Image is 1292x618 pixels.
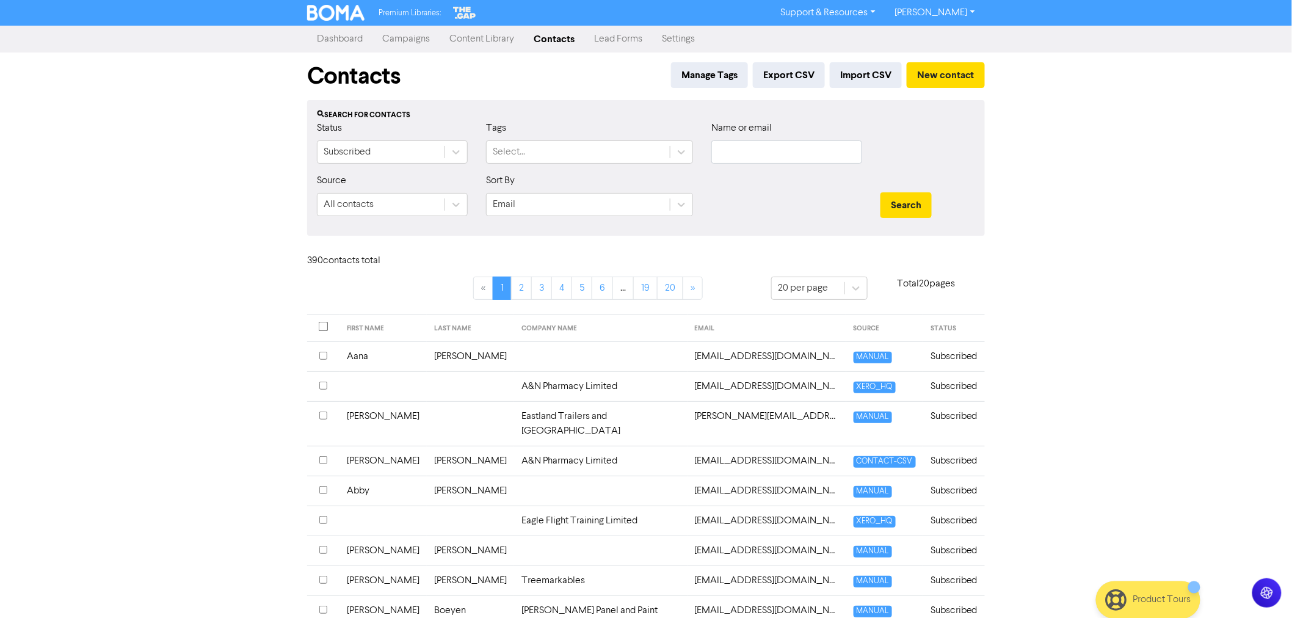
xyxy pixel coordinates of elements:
[688,401,846,446] td: aaron@etat.co.nz
[688,341,846,371] td: aanadonnelly@gmail.com
[339,315,427,342] th: FIRST NAME
[711,121,772,136] label: Name or email
[923,476,985,506] td: Subscribed
[923,565,985,595] td: Subscribed
[907,62,985,88] button: New contact
[317,173,346,188] label: Source
[592,277,613,300] a: Page 6
[753,62,825,88] button: Export CSV
[923,506,985,536] td: Subscribed
[372,27,440,51] a: Campaigns
[657,277,683,300] a: Page 20
[868,277,985,291] p: Total 20 pages
[486,121,506,136] label: Tags
[778,281,828,296] div: 20 per page
[514,565,688,595] td: Treemarkables
[486,173,515,188] label: Sort By
[514,315,688,342] th: COMPANY NAME
[584,27,652,51] a: Lead Forms
[688,536,846,565] td: accounts@t-c.co.nz
[923,315,985,342] th: STATUS
[1231,559,1292,618] iframe: Chat Widget
[427,446,514,476] td: [PERSON_NAME]
[524,27,584,51] a: Contacts
[688,506,846,536] td: accounts@aviationschool.co.nz
[317,121,342,136] label: Status
[923,341,985,371] td: Subscribed
[923,446,985,476] td: Subscribed
[830,62,902,88] button: Import CSV
[854,456,916,468] span: CONTACT-CSV
[317,110,975,121] div: Search for contacts
[339,341,427,371] td: Aana
[324,197,374,212] div: All contacts
[339,565,427,595] td: [PERSON_NAME]
[854,382,896,393] span: XERO_HQ
[633,277,658,300] a: Page 19
[427,476,514,506] td: [PERSON_NAME]
[339,476,427,506] td: Abby
[923,371,985,401] td: Subscribed
[854,412,892,423] span: MANUAL
[379,9,441,17] span: Premium Libraries:
[451,5,478,21] img: The Gap
[854,546,892,558] span: MANUAL
[324,145,371,159] div: Subscribed
[688,371,846,401] td: aandn@gordonspharmacy.co.nz
[514,401,688,446] td: Eastland Trailers and [GEOGRAPHIC_DATA]
[531,277,552,300] a: Page 3
[923,536,985,565] td: Subscribed
[671,62,748,88] button: Manage Tags
[854,606,892,617] span: MANUAL
[688,476,846,506] td: abby@colliercivil.co.nz
[493,145,525,159] div: Select...
[846,315,923,342] th: SOURCE
[440,27,524,51] a: Content Library
[854,576,892,587] span: MANUAL
[427,341,514,371] td: [PERSON_NAME]
[307,27,372,51] a: Dashboard
[514,446,688,476] td: A&N Pharmacy Limited
[854,486,892,498] span: MANUAL
[885,3,985,23] a: [PERSON_NAME]
[427,315,514,342] th: LAST NAME
[339,536,427,565] td: [PERSON_NAME]
[923,401,985,446] td: Subscribed
[551,277,572,300] a: Page 4
[493,277,512,300] a: Page 1 is your current page
[572,277,592,300] a: Page 5
[683,277,703,300] a: »
[339,401,427,446] td: [PERSON_NAME]
[688,315,846,342] th: EMAIL
[514,506,688,536] td: Eagle Flight Training Limited
[880,192,932,218] button: Search
[339,446,427,476] td: [PERSON_NAME]
[307,62,401,90] h1: Contacts
[514,371,688,401] td: A&N Pharmacy Limited
[307,255,405,267] h6: 390 contact s total
[427,565,514,595] td: [PERSON_NAME]
[771,3,885,23] a: Support & Resources
[493,197,515,212] div: Email
[511,277,532,300] a: Page 2
[652,27,705,51] a: Settings
[688,446,846,476] td: abby_cad@hotmail.com
[854,352,892,363] span: MANUAL
[307,5,365,21] img: BOMA Logo
[854,516,896,528] span: XERO_HQ
[688,565,846,595] td: accounts@treemarkables.nz
[427,536,514,565] td: [PERSON_NAME]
